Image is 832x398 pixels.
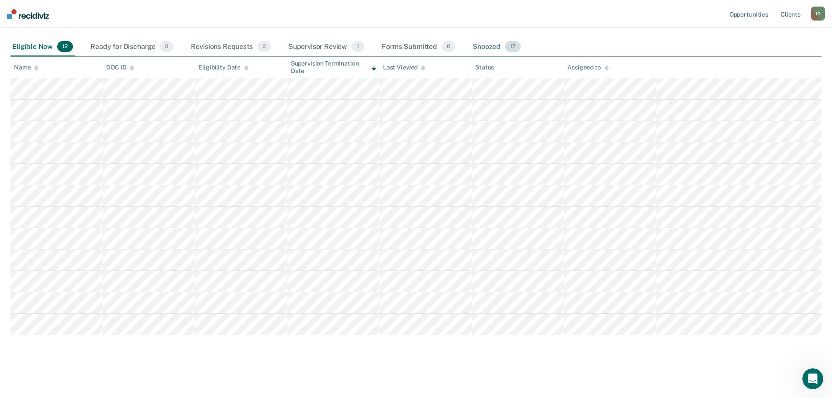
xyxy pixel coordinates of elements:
div: Name [14,64,38,71]
div: Assigned to [567,64,608,71]
div: Snoozed17 [471,38,522,57]
div: Last Viewed [383,64,425,71]
span: 0 [442,41,455,52]
div: DOC ID [106,64,134,71]
div: Eligible Now12 [10,38,75,57]
div: Revisions Requests0 [189,38,272,57]
div: Status [475,64,494,71]
span: 0 [257,41,271,52]
div: J D [811,7,825,21]
div: Ready for Discharge0 [89,38,175,57]
button: JD [811,7,825,21]
span: 0 [160,41,173,52]
span: 1 [352,41,364,52]
div: Eligibility Date [198,64,249,71]
div: Supervision Termination Date [291,60,376,75]
iframe: Intercom live chat [802,368,823,389]
div: Forms Submitted0 [380,38,457,57]
div: Supervisor Review1 [287,38,366,57]
span: 17 [505,41,521,52]
img: Recidiviz [7,9,49,19]
span: 12 [57,41,73,52]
